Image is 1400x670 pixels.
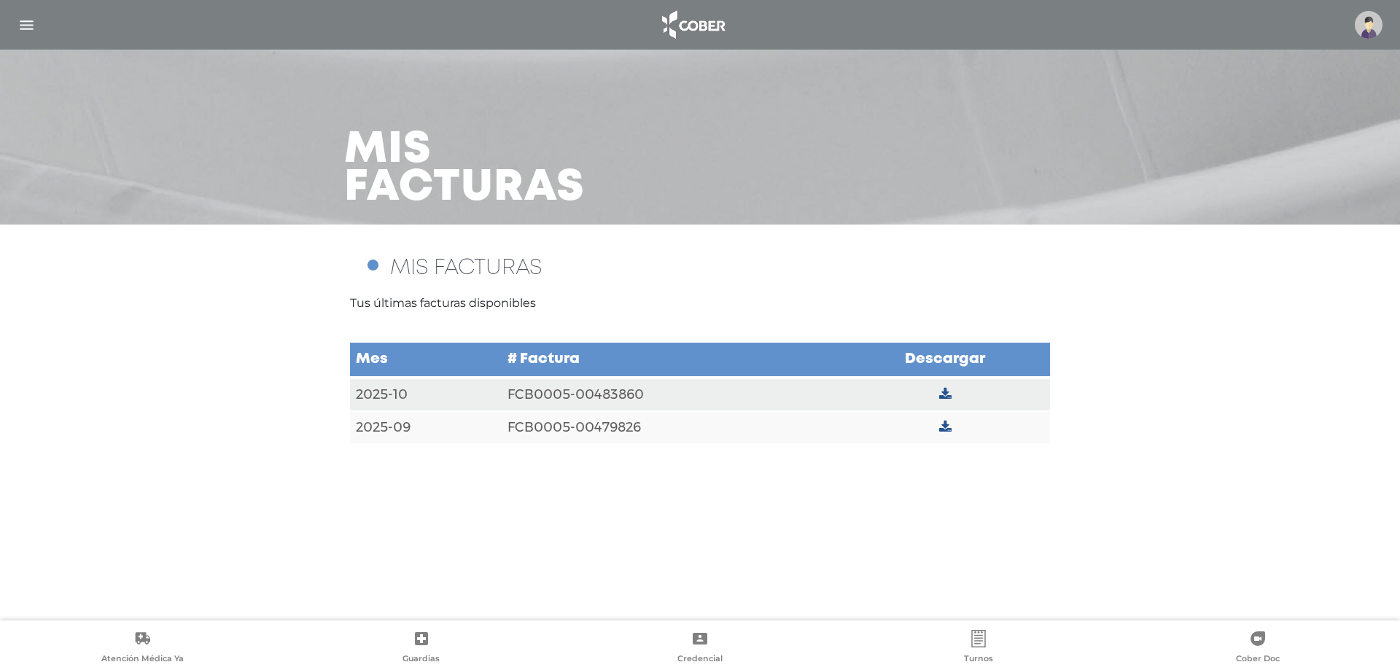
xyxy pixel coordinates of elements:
[17,16,36,34] img: Cober_menu-lines-white.svg
[350,378,502,411] td: 2025-10
[350,411,502,444] td: 2025-09
[654,7,731,42] img: logo_cober_home-white.png
[350,342,502,378] td: Mes
[344,131,585,207] h3: Mis facturas
[964,653,993,666] span: Turnos
[281,630,560,667] a: Guardias
[677,653,723,666] span: Credencial
[502,342,840,378] td: # Factura
[1236,653,1280,666] span: Cober Doc
[3,630,281,667] a: Atención Médica Ya
[101,653,184,666] span: Atención Médica Ya
[840,342,1050,378] td: Descargar
[561,630,839,667] a: Credencial
[1355,11,1382,39] img: profile-placeholder.svg
[390,258,542,278] span: MIS FACTURAS
[402,653,440,666] span: Guardias
[502,378,840,411] td: FCB0005-00483860
[839,630,1118,667] a: Turnos
[350,295,1050,312] p: Tus últimas facturas disponibles
[502,411,840,444] td: FCB0005-00479826
[1119,630,1397,667] a: Cober Doc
